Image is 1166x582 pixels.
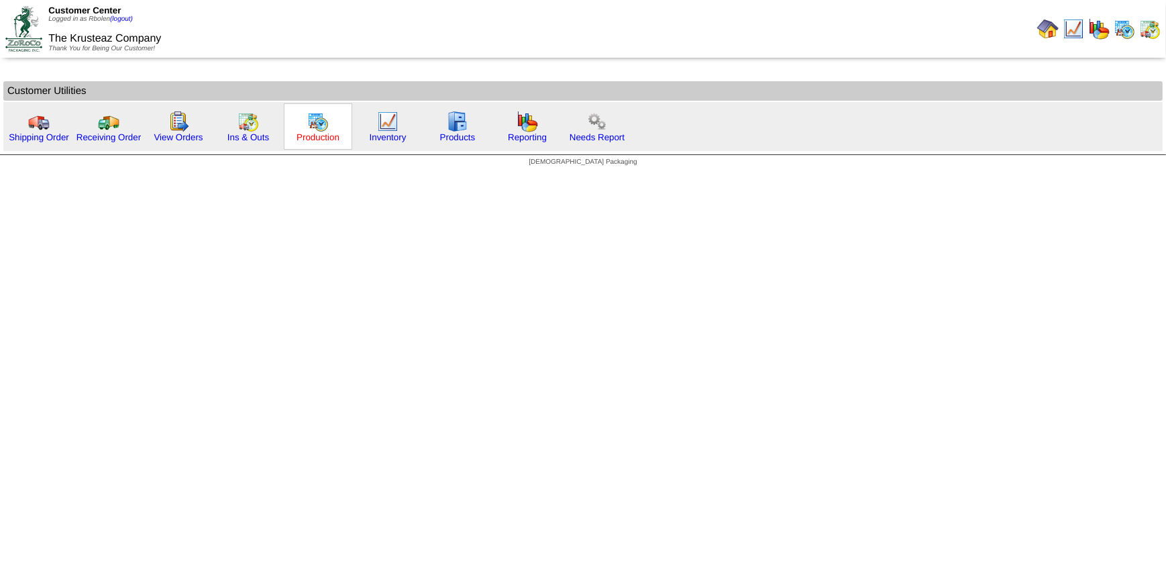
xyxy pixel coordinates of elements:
img: calendarinout.gif [237,111,259,132]
img: calendarinout.gif [1139,18,1161,40]
img: graph.gif [1088,18,1110,40]
span: The Krusteaz Company [48,33,161,44]
img: line_graph.gif [1063,18,1084,40]
span: Customer Center [48,5,121,15]
img: cabinet.gif [447,111,468,132]
img: calendarprod.gif [307,111,329,132]
a: View Orders [154,132,203,142]
img: workflow.png [586,111,608,132]
img: ZoRoCo_Logo(Green%26Foil)%20jpg.webp [5,6,42,51]
td: Customer Utilities [3,81,1163,101]
a: Ins & Outs [227,132,269,142]
img: workorder.gif [168,111,189,132]
a: Production [297,132,339,142]
img: line_graph.gif [377,111,399,132]
a: Inventory [370,132,407,142]
span: Thank You for Being Our Customer! [48,45,155,52]
img: home.gif [1037,18,1059,40]
img: truck2.gif [98,111,119,132]
img: truck.gif [28,111,50,132]
img: calendarprod.gif [1114,18,1135,40]
a: Needs Report [570,132,625,142]
a: Products [440,132,476,142]
span: Logged in as Rbolen [48,15,133,23]
a: Reporting [508,132,547,142]
span: [DEMOGRAPHIC_DATA] Packaging [529,158,637,166]
a: Shipping Order [9,132,69,142]
img: graph.gif [517,111,538,132]
a: Receiving Order [76,132,141,142]
a: (logout) [110,15,133,23]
